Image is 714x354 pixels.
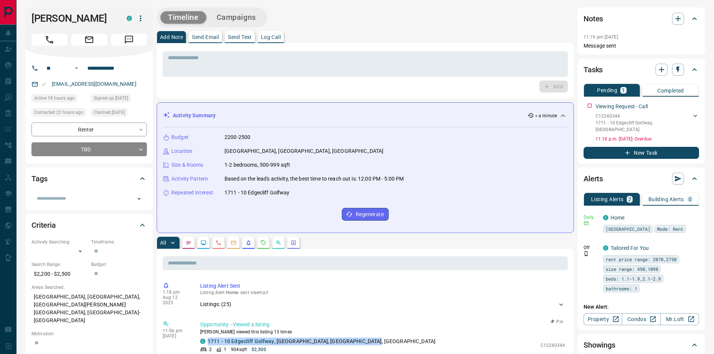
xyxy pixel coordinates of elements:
[584,64,603,76] h2: Tasks
[163,295,189,305] p: Aug 12 2025
[584,313,622,325] a: Property
[31,239,87,245] p: Actively Searching:
[163,290,189,295] p: 1:18 pm
[31,284,147,291] p: Areas Searched:
[611,215,625,221] a: Home
[596,111,699,134] div: C122403441711 - 10 Edgecliff Golfway,[GEOGRAPHIC_DATA]
[225,133,250,141] p: 2200-2500
[584,170,699,188] div: Alerts
[584,34,618,40] p: 11:19 pm [DATE]
[171,161,204,169] p: Size & Rooms
[584,244,599,251] p: Off
[31,122,147,136] div: Renter
[584,61,699,79] div: Tasks
[208,338,436,345] p: , [GEOGRAPHIC_DATA], [GEOGRAPHIC_DATA], [GEOGRAPHIC_DATA]
[224,346,226,353] p: 1
[597,88,617,93] p: Pending
[584,214,599,221] p: Daily
[209,346,212,353] p: 2
[94,109,125,116] span: Claimed [DATE]
[591,197,624,202] p: Listing Alerts
[226,290,238,295] span: Home
[201,240,207,246] svg: Lead Browsing Activity
[584,147,699,159] button: New Task
[31,94,87,105] div: Mon Aug 11 2025
[209,11,263,24] button: Campaigns
[173,112,216,119] p: Activity Summary
[596,113,692,119] p: C12240344
[535,112,557,119] p: < a minute
[606,255,677,263] span: rent price range: 2070,2750
[596,136,699,142] p: 11:18 p.m. [DATE] - Overdue
[611,245,649,251] a: Tailored For You
[192,34,219,40] p: Send Email
[584,13,603,25] h2: Notes
[275,240,281,246] svg: Opportunities
[31,173,47,185] h2: Tags
[31,216,147,234] div: Criteria
[127,16,132,21] div: condos.ca
[72,64,81,73] button: Open
[225,189,290,197] p: 1711 - 10 Edgecliff Golfway
[31,142,147,156] div: TBD
[200,300,231,308] p: Listings: ( 25 )
[606,225,650,233] span: [GEOGRAPHIC_DATA]
[546,318,568,325] button: Pin
[71,34,107,46] span: Email
[200,282,565,290] p: Listing Alert Sent
[216,240,222,246] svg: Calls
[628,197,631,202] p: 2
[208,338,274,344] a: 1711 - 10 Edgecliff Golfway
[606,265,658,273] span: size range: 450,1098
[163,109,567,122] div: Activity Summary< a minute
[540,342,565,349] p: C12240344
[41,82,46,87] svg: Email Valid
[260,240,266,246] svg: Requests
[31,261,87,268] p: Search Range:
[584,336,699,354] div: Showings
[251,346,266,353] p: $2,300
[163,328,189,333] p: 11:56 pm
[584,303,699,311] p: New Alert:
[134,194,144,204] button: Open
[606,275,661,282] span: beds: 1.1-1.9,2.1-2.9
[603,215,608,220] div: condos.ca
[584,221,589,226] svg: Email
[231,346,247,353] p: 904 sqft
[342,208,389,221] button: Regenerate
[31,330,147,337] p: Motivation:
[584,10,699,28] div: Notes
[290,240,296,246] svg: Agent Actions
[660,313,699,325] a: Mr.Loft
[261,34,281,40] p: Log Call
[603,245,608,251] div: condos.ca
[171,189,213,197] p: Repeated Interest
[245,240,251,246] svg: Listing Alerts
[584,339,615,351] h2: Showings
[31,170,147,188] div: Tags
[171,133,189,141] p: Budget
[657,225,683,233] span: Mode: Rent
[31,219,56,231] h2: Criteria
[186,240,192,246] svg: Notes
[91,239,147,245] p: Timeframe:
[228,34,252,40] p: Send Text
[225,147,383,155] p: [GEOGRAPHIC_DATA], [GEOGRAPHIC_DATA], [GEOGRAPHIC_DATA]
[34,94,75,102] span: Active 18 hours ago
[584,173,603,185] h2: Alerts
[171,175,208,183] p: Activity Pattern
[606,285,637,292] span: bathrooms: 1
[200,321,565,329] p: Opportunity - Viewed a listing
[91,108,147,119] div: Fri Aug 01 2025
[91,261,147,268] p: Budget:
[91,94,147,105] div: Fri Aug 01 2025
[622,88,625,93] p: 1
[31,108,87,119] div: Mon Aug 11 2025
[31,34,67,46] span: Call
[160,34,183,40] p: Add Note
[584,251,589,256] svg: Push Notification Only
[231,240,237,246] svg: Emails
[657,88,684,93] p: Completed
[596,119,692,133] p: 1711 - 10 Edgecliff Golfway , [GEOGRAPHIC_DATA]
[171,147,192,155] p: Location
